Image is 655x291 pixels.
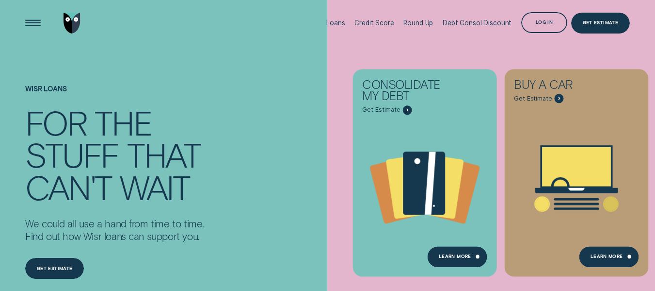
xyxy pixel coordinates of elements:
h4: For the stuff that can't wait [25,106,204,203]
a: Get estimate [25,258,84,279]
img: Wisr [64,13,81,34]
div: Credit Score [354,19,394,27]
div: Loans [326,19,345,27]
div: Consolidate my debt [362,79,454,105]
a: Consolidate my debt - Learn more [353,69,497,271]
button: Open Menu [23,13,44,34]
p: We could all use a hand from time to time. Find out how Wisr loans can support you. [25,218,204,242]
div: Buy a car [514,79,606,94]
span: Get Estimate [514,95,552,103]
div: can't [25,171,112,203]
div: the [95,106,151,138]
span: Get Estimate [362,106,400,114]
a: Learn more [427,246,487,267]
div: stuff [25,138,119,170]
h1: Wisr loans [25,85,204,106]
div: Debt Consol Discount [443,19,511,27]
div: wait [120,171,190,203]
button: Log in [521,12,567,33]
a: Buy a car - Learn more [504,69,648,271]
div: For [25,106,86,138]
div: Round Up [403,19,433,27]
a: Learn More [579,246,639,267]
div: that [127,138,200,170]
a: Get Estimate [571,13,630,34]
